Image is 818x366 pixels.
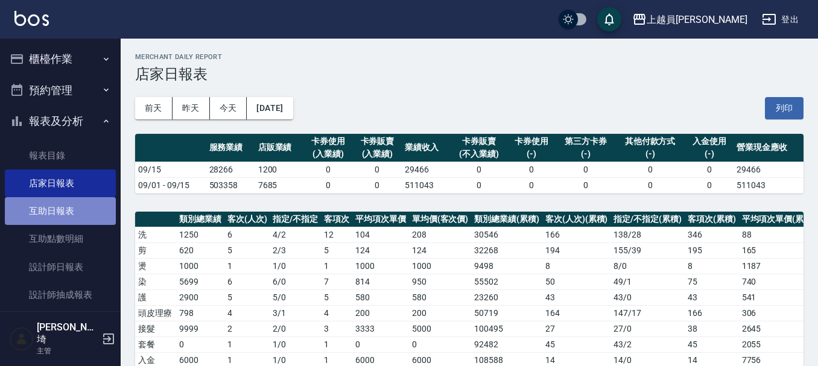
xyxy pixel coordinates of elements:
[255,177,304,193] td: 7685
[352,212,409,227] th: 平均項次單價
[176,336,224,352] td: 0
[352,258,409,274] td: 1000
[610,336,685,352] td: 43 / 2
[37,321,98,345] h5: [PERSON_NAME]埼
[610,258,685,274] td: 8 / 0
[5,106,116,137] button: 報表及分析
[471,321,542,336] td: 100495
[135,289,176,305] td: 護
[409,336,472,352] td: 0
[5,169,116,197] a: 店家日報表
[559,135,612,148] div: 第三方卡券
[5,309,116,336] a: 店販抽成明細
[321,336,352,352] td: 1
[270,321,321,336] td: 2 / 0
[135,274,176,289] td: 染
[321,289,352,305] td: 5
[542,289,611,305] td: 43
[542,305,611,321] td: 164
[471,212,542,227] th: 類別總業績(累積)
[610,321,685,336] td: 27 / 0
[135,97,173,119] button: 前天
[321,227,352,242] td: 12
[542,258,611,274] td: 8
[627,7,752,32] button: 上越員[PERSON_NAME]
[353,177,402,193] td: 0
[507,162,556,177] td: 0
[542,321,611,336] td: 27
[135,177,206,193] td: 09/01 - 09/15
[471,289,542,305] td: 23260
[5,225,116,253] a: 互助點數明細
[247,97,293,119] button: [DATE]
[734,177,804,193] td: 511043
[510,135,553,148] div: 卡券使用
[409,305,472,321] td: 200
[610,212,685,227] th: 指定/不指定(累積)
[454,148,504,160] div: (不入業績)
[224,258,270,274] td: 1
[451,177,507,193] td: 0
[321,258,352,274] td: 1
[10,327,34,351] img: Person
[542,336,611,352] td: 45
[559,148,612,160] div: (-)
[270,336,321,352] td: 1 / 0
[471,227,542,242] td: 30546
[135,258,176,274] td: 燙
[688,135,731,148] div: 入金使用
[135,134,804,194] table: a dense table
[270,289,321,305] td: 5 / 0
[610,242,685,258] td: 155 / 39
[176,212,224,227] th: 類別總業績
[5,75,116,106] button: 預約管理
[542,242,611,258] td: 194
[270,242,321,258] td: 2 / 3
[352,274,409,289] td: 814
[270,274,321,289] td: 6 / 0
[224,212,270,227] th: 客次(人次)
[734,162,804,177] td: 29466
[615,177,685,193] td: 0
[321,274,352,289] td: 7
[224,227,270,242] td: 6
[321,305,352,321] td: 4
[270,258,321,274] td: 1 / 0
[356,135,399,148] div: 卡券販賣
[471,274,542,289] td: 55502
[5,197,116,225] a: 互助日報表
[409,258,472,274] td: 1000
[556,162,615,177] td: 0
[610,289,685,305] td: 43 / 0
[5,43,116,75] button: 櫃檯作業
[270,305,321,321] td: 3 / 1
[402,134,451,162] th: 業績收入
[352,227,409,242] td: 104
[542,212,611,227] th: 客次(人次)(累積)
[765,97,804,119] button: 列印
[270,227,321,242] td: 4 / 2
[176,321,224,336] td: 9999
[685,258,739,274] td: 8
[135,66,804,83] h3: 店家日報表
[5,281,116,309] a: 設計師抽成報表
[5,142,116,169] a: 報表目錄
[471,336,542,352] td: 92482
[618,135,682,148] div: 其他付款方式
[206,177,255,193] td: 503358
[224,321,270,336] td: 2
[402,177,451,193] td: 511043
[224,274,270,289] td: 6
[352,321,409,336] td: 3333
[618,148,682,160] div: (-)
[685,321,739,336] td: 38
[352,336,409,352] td: 0
[685,305,739,321] td: 166
[307,148,350,160] div: (入業績)
[409,242,472,258] td: 124
[688,148,731,160] div: (-)
[304,177,353,193] td: 0
[356,148,399,160] div: (入業績)
[270,212,321,227] th: 指定/不指定
[135,227,176,242] td: 洗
